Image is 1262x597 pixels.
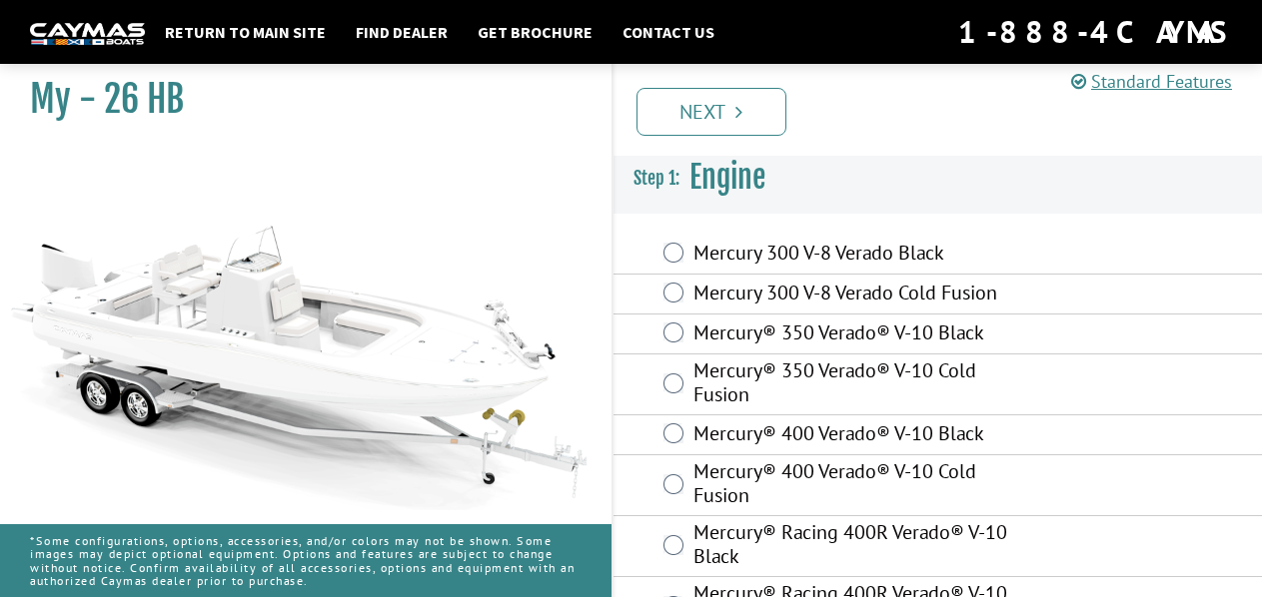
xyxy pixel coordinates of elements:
[30,77,562,122] h1: My - 26 HB
[30,524,582,597] p: *Some configurations, options, accessories, and/or colors may not be shown. Some images may depic...
[693,241,1035,270] label: Mercury 300 V-8 Verado Black
[693,358,1035,411] label: Mercury® 350 Verado® V-10 Cold Fusion
[693,421,1035,450] label: Mercury® 400 Verado® V-10 Black
[468,19,603,45] a: Get Brochure
[693,520,1035,573] label: Mercury® Racing 400R Verado® V-10 Black
[693,320,1035,349] label: Mercury® 350 Verado® V-10 Black
[155,19,336,45] a: Return to main site
[1071,70,1232,93] a: Standard Features
[30,23,145,44] img: white-logo-c9c8dbefe5ff5ceceb0f0178aa75bf4bb51f6bca0971e226c86eb53dfe498488.png
[636,88,786,136] a: Next
[693,281,1035,309] label: Mercury 300 V-8 Verado Cold Fusion
[958,10,1232,54] div: 1-888-4CAYMAS
[346,19,458,45] a: Find Dealer
[613,19,724,45] a: Contact Us
[693,459,1035,512] label: Mercury® 400 Verado® V-10 Cold Fusion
